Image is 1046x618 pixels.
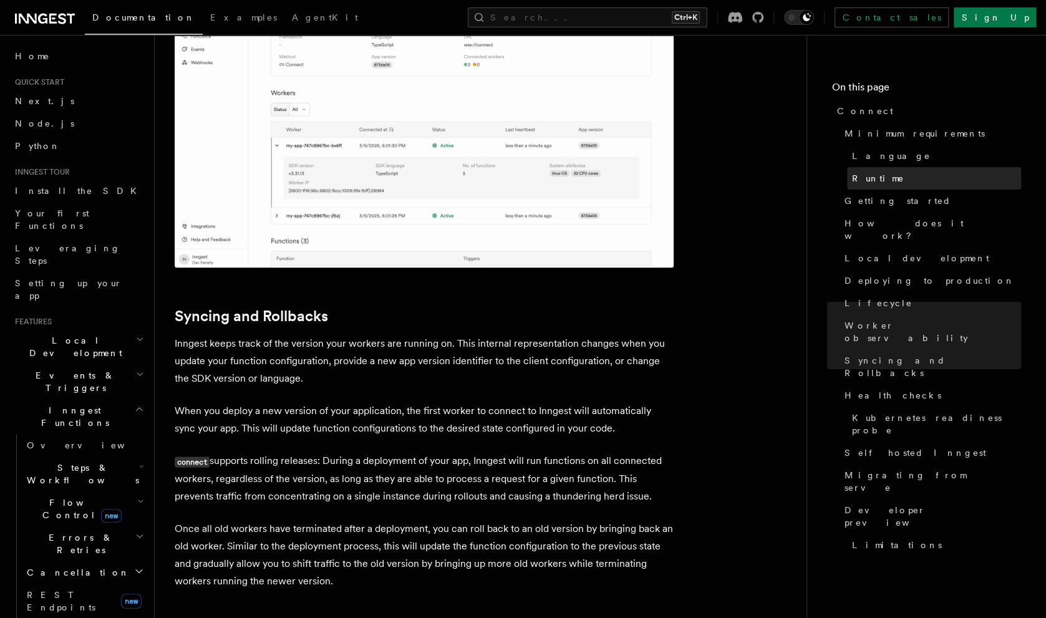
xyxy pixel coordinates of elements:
[10,329,147,364] button: Local Development
[292,12,358,22] span: AgentKit
[852,539,942,551] span: Limitations
[468,7,707,27] button: Search...Ctrl+K
[15,141,61,151] span: Python
[121,594,142,609] span: new
[10,272,147,307] a: Setting up your app
[852,172,904,185] span: Runtime
[22,561,147,584] button: Cancellation
[10,77,64,87] span: Quick start
[10,404,135,429] span: Inngest Functions
[847,534,1021,556] a: Limitations
[175,452,674,505] p: supports rolling releases: During a deployment of your app, Inngest will run functions on all con...
[672,11,700,24] kbd: Ctrl+K
[10,112,147,135] a: Node.js
[27,590,95,612] span: REST Endpoints
[10,90,147,112] a: Next.js
[203,4,284,34] a: Examples
[835,7,949,27] a: Contact sales
[845,297,913,309] span: Lifecycle
[847,145,1021,167] a: Language
[10,317,52,327] span: Features
[15,186,144,196] span: Install the SDK
[10,180,147,202] a: Install the SDK
[284,4,366,34] a: AgentKit
[840,212,1021,247] a: How does it work?
[845,252,989,264] span: Local development
[845,469,1021,494] span: Migrating from serve
[840,122,1021,145] a: Minimum requirements
[784,10,814,25] button: Toggle dark mode
[10,399,147,434] button: Inngest Functions
[840,442,1021,464] a: Self hosted Inngest
[845,319,1021,344] span: Worker observability
[10,135,147,157] a: Python
[845,389,941,402] span: Health checks
[85,4,203,35] a: Documentation
[10,237,147,272] a: Leveraging Steps
[840,384,1021,407] a: Health checks
[852,412,1021,437] span: Kubernetes readiness probe
[15,278,122,301] span: Setting up your app
[954,7,1036,27] a: Sign Up
[15,243,120,266] span: Leveraging Steps
[840,464,1021,499] a: Migrating from serve
[845,274,1015,287] span: Deploying to production
[175,520,674,590] p: Once all old workers have terminated after a deployment, you can roll back to an old version by b...
[840,314,1021,349] a: Worker observability
[845,447,986,459] span: Self hosted Inngest
[847,407,1021,442] a: Kubernetes readiness probe
[840,292,1021,314] a: Lifecycle
[845,217,1021,242] span: How does it work?
[15,118,74,128] span: Node.js
[840,190,1021,212] a: Getting started
[92,12,195,22] span: Documentation
[837,105,893,117] span: Connect
[22,531,135,556] span: Errors & Retries
[15,50,50,62] span: Home
[22,496,137,521] span: Flow Control
[22,566,130,579] span: Cancellation
[10,369,136,394] span: Events & Triggers
[10,334,136,359] span: Local Development
[22,461,139,486] span: Steps & Workflows
[22,526,147,561] button: Errors & Retries
[175,456,210,467] code: connect
[101,509,122,523] span: new
[840,247,1021,269] a: Local development
[852,150,931,162] span: Language
[175,402,674,437] p: When you deploy a new version of your application, the first worker to connect to Inngest will au...
[847,167,1021,190] a: Runtime
[10,202,147,237] a: Your first Functions
[845,127,985,140] span: Minimum requirements
[175,335,674,387] p: Inngest keeps track of the version your workers are running on. This internal representation chan...
[210,12,277,22] span: Examples
[175,307,328,325] a: Syncing and Rollbacks
[27,440,155,450] span: Overview
[15,208,89,231] span: Your first Functions
[845,354,1021,379] span: Syncing and Rollbacks
[840,269,1021,292] a: Deploying to production
[840,349,1021,384] a: Syncing and Rollbacks
[832,80,1021,100] h4: On this page
[22,456,147,491] button: Steps & Workflows
[832,100,1021,122] a: Connect
[10,364,147,399] button: Events & Triggers
[840,499,1021,534] a: Developer preview
[10,167,70,177] span: Inngest tour
[845,195,951,207] span: Getting started
[10,45,147,67] a: Home
[15,96,74,106] span: Next.js
[845,504,1021,529] span: Developer preview
[22,491,147,526] button: Flow Controlnew
[22,434,147,456] a: Overview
